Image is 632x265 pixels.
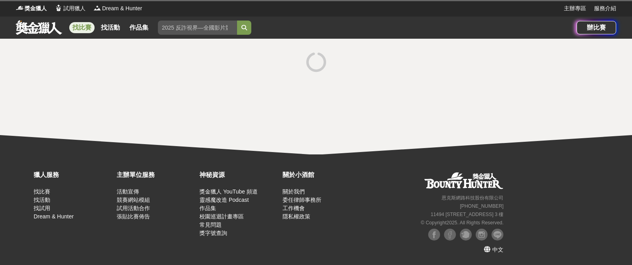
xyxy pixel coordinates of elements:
small: 11494 [STREET_ADDRESS] 3 樓 [431,212,503,217]
a: 找比賽 [69,22,95,33]
img: Instagram [476,229,488,241]
span: Dream & Hunter [102,4,142,13]
small: [PHONE_NUMBER] [460,203,503,209]
a: 獎金獵人 YouTube 頻道 [199,188,258,195]
img: Facebook [444,229,456,241]
a: 工作機會 [283,205,305,211]
a: 找試用 [34,205,50,211]
a: 作品集 [126,22,152,33]
a: 活動宣傳 [117,188,139,195]
a: Logo獎金獵人 [16,4,47,13]
a: 常見問題 [199,222,222,228]
a: 校園巡迴計畫專區 [199,213,244,220]
a: 競賽網站模組 [117,197,150,203]
span: 獎金獵人 [25,4,47,13]
img: LINE [492,229,503,241]
img: Plurk [460,229,472,241]
input: 2025 反詐視界—全國影片競賽 [158,21,237,35]
a: 試用活動合作 [117,205,150,211]
small: © Copyright 2025 . All Rights Reserved. [421,220,503,226]
div: 神秘資源 [199,170,279,180]
span: 試用獵人 [63,4,85,13]
img: Logo [16,4,24,12]
a: LogoDream & Hunter [93,4,142,13]
a: 靈感魔改造 Podcast [199,197,249,203]
span: 中文 [492,246,503,253]
a: Dream & Hunter [34,213,74,220]
img: Logo [55,4,63,12]
img: Logo [93,4,101,12]
div: 關於小酒館 [283,170,362,180]
a: 隱私權政策 [283,213,310,220]
small: 恩克斯網路科技股份有限公司 [442,195,503,201]
a: 找活動 [98,22,123,33]
a: 主辦專區 [564,4,586,13]
a: 找活動 [34,197,50,203]
a: 關於我們 [283,188,305,195]
div: 主辦單位服務 [117,170,196,180]
a: 作品集 [199,205,216,211]
a: Logo試用獵人 [55,4,85,13]
a: 服務介紹 [594,4,616,13]
a: 獎字號查詢 [199,230,227,236]
img: Facebook [428,229,440,241]
a: 張貼比賽佈告 [117,213,150,220]
div: 獵人服務 [34,170,113,180]
a: 辦比賽 [577,21,616,34]
a: 委任律師事務所 [283,197,321,203]
a: 找比賽 [34,188,50,195]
